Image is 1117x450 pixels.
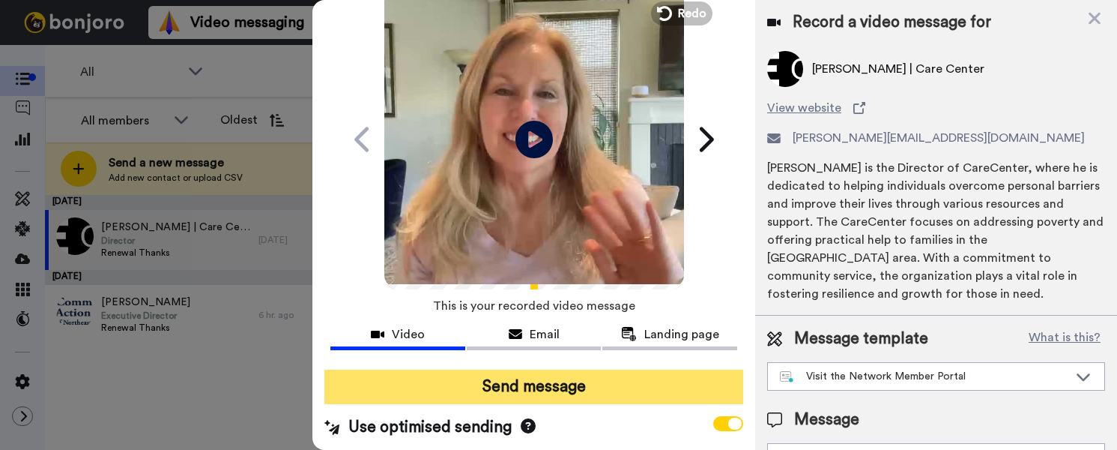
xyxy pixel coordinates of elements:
span: This is your recorded video message [433,289,635,322]
span: Message template [794,328,928,350]
button: What is this? [1024,328,1105,350]
div: [PERSON_NAME] is the Director of CareCenter, where he is dedicated to helping individuals overcom... [767,159,1105,303]
span: Message [794,409,859,431]
div: Visit the Network Member Portal [780,369,1068,384]
a: View website [767,99,1105,117]
span: [PERSON_NAME][EMAIL_ADDRESS][DOMAIN_NAME] [793,129,1085,147]
img: nextgen-template.svg [780,371,794,383]
span: Landing page [644,325,719,343]
span: View website [767,99,841,117]
span: Video [392,325,425,343]
span: Use optimised sending [348,416,512,439]
button: Send message [324,370,742,404]
span: Email [530,325,560,343]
